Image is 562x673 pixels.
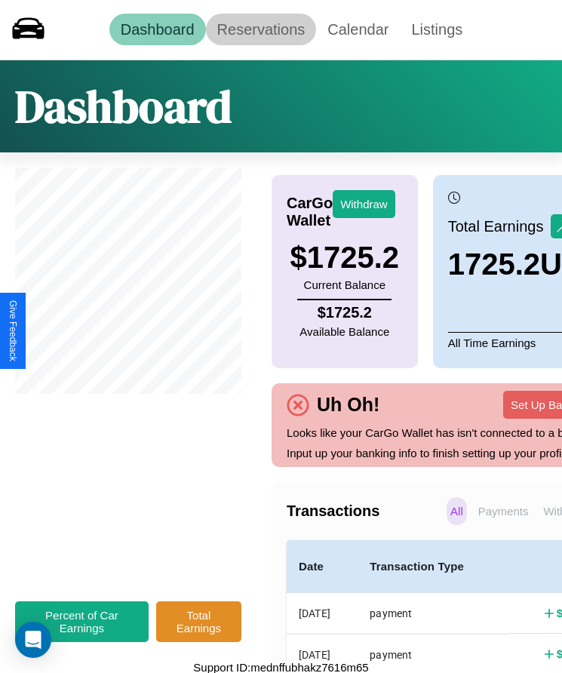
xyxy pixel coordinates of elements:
[109,14,206,45] a: Dashboard
[370,558,496,576] h4: Transaction Type
[8,300,18,361] div: Give Feedback
[290,241,400,275] h3: $ 1725.2
[287,593,358,635] th: [DATE]
[287,502,443,520] h4: Transactions
[156,601,241,642] button: Total Earnings
[299,304,389,321] h4: $ 1725.2
[290,275,400,295] p: Current Balance
[15,75,232,137] h1: Dashboard
[448,213,551,240] p: Total Earnings
[15,601,149,642] button: Percent of Car Earnings
[299,558,345,576] h4: Date
[474,497,533,525] p: Payments
[358,593,508,635] th: payment
[15,622,51,658] div: Open Intercom Messenger
[299,321,389,342] p: Available Balance
[316,14,400,45] a: Calendar
[400,14,474,45] a: Listings
[333,190,395,218] button: Withdraw
[309,394,387,416] h4: Uh Oh!
[447,497,467,525] p: All
[287,195,333,229] h4: CarGo Wallet
[206,14,317,45] a: Reservations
